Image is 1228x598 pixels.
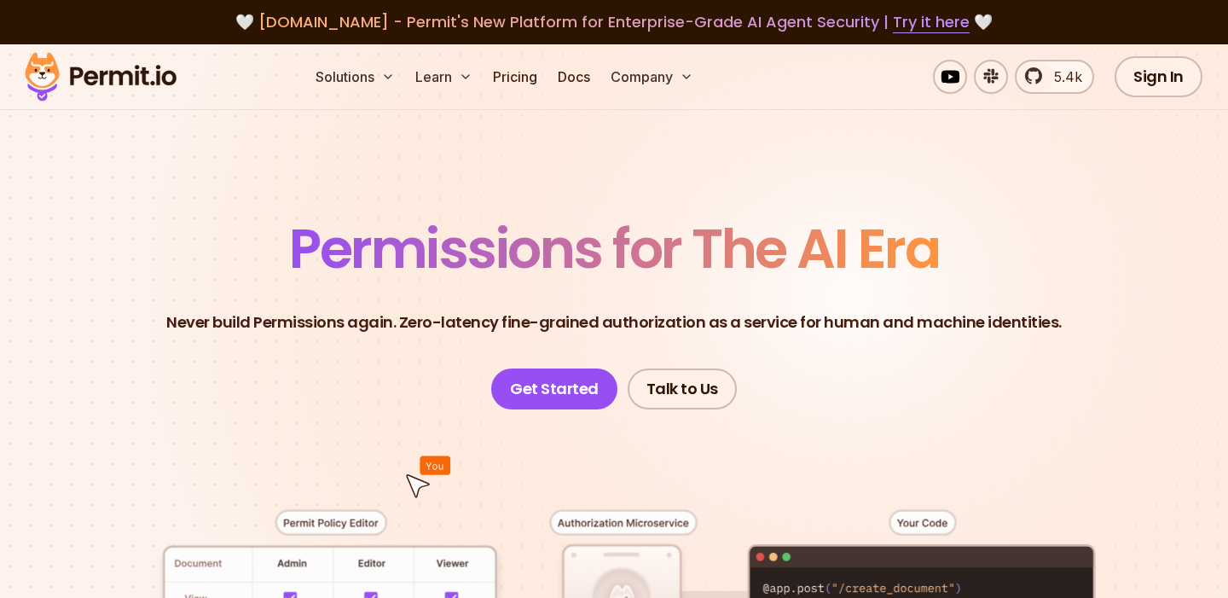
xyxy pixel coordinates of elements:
[551,60,597,94] a: Docs
[41,10,1187,34] div: 🤍 🤍
[1015,60,1094,94] a: 5.4k
[166,311,1062,334] p: Never build Permissions again. Zero-latency fine-grained authorization as a service for human and...
[258,11,970,32] span: [DOMAIN_NAME] - Permit's New Platform for Enterprise-Grade AI Agent Security |
[893,11,970,33] a: Try it here
[1115,56,1202,97] a: Sign In
[491,369,617,409] a: Get Started
[604,60,700,94] button: Company
[17,48,184,106] img: Permit logo
[289,211,939,287] span: Permissions for The AI Era
[309,60,402,94] button: Solutions
[1044,67,1082,87] span: 5.4k
[408,60,479,94] button: Learn
[628,369,737,409] a: Talk to Us
[486,60,544,94] a: Pricing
